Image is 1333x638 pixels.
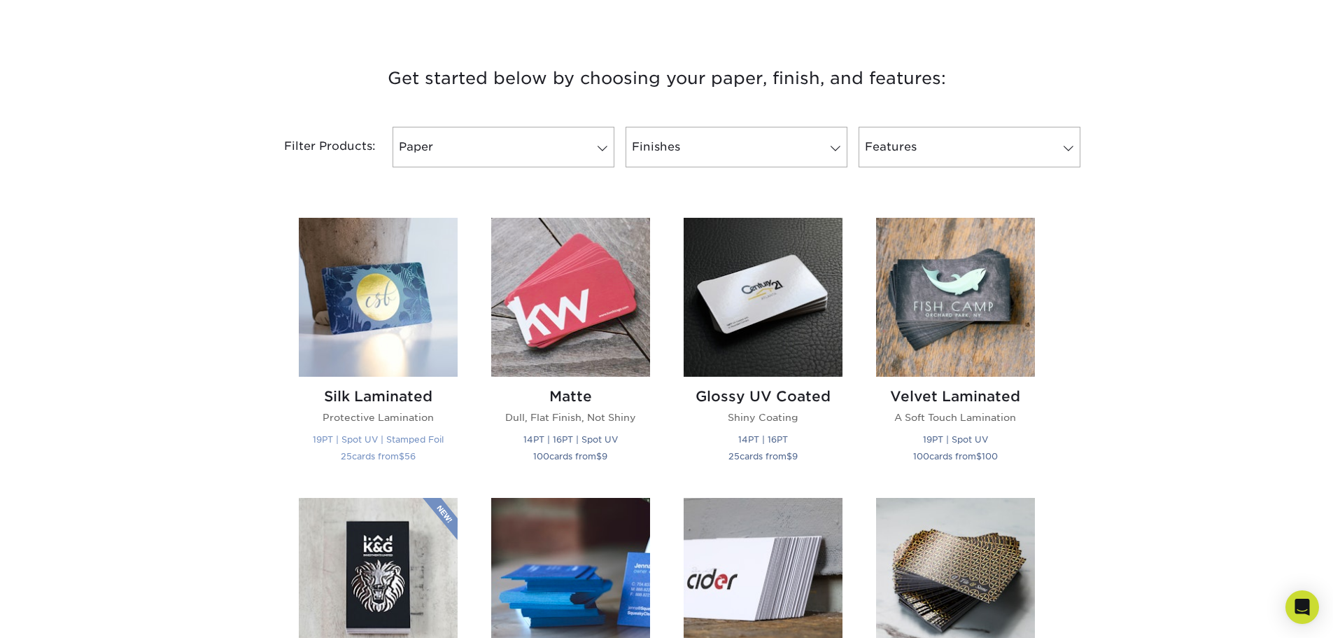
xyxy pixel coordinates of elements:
small: cards from [913,451,998,462]
span: $ [596,451,602,462]
h3: Get started below by choosing your paper, finish, and features: [258,47,1076,110]
a: Silk Laminated Business Cards Silk Laminated Protective Lamination 19PT | Spot UV | Stamped Foil ... [299,218,458,480]
a: Matte Business Cards Matte Dull, Flat Finish, Not Shiny 14PT | 16PT | Spot UV 100cards from$9 [491,218,650,480]
div: Filter Products: [247,127,387,167]
small: 19PT | Spot UV [923,434,988,445]
a: Finishes [626,127,847,167]
span: 100 [913,451,929,462]
span: $ [976,451,982,462]
h2: Velvet Laminated [876,388,1035,405]
small: 19PT | Spot UV | Stamped Foil [313,434,444,445]
img: Glossy UV Coated Business Cards [684,218,842,377]
img: Velvet Laminated Business Cards [876,218,1035,377]
span: 25 [341,451,352,462]
span: 56 [404,451,416,462]
small: cards from [341,451,416,462]
small: cards from [728,451,798,462]
a: Glossy UV Coated Business Cards Glossy UV Coated Shiny Coating 14PT | 16PT 25cards from$9 [684,218,842,480]
span: $ [787,451,792,462]
a: Features [859,127,1080,167]
span: 100 [533,451,549,462]
h2: Glossy UV Coated [684,388,842,405]
a: Paper [393,127,614,167]
img: Silk Laminated Business Cards [299,218,458,377]
span: 9 [792,451,798,462]
span: 100 [982,451,998,462]
h2: Silk Laminated [299,388,458,405]
small: 14PT | 16PT [738,434,788,445]
p: A Soft Touch Lamination [876,410,1035,424]
p: Protective Lamination [299,410,458,424]
div: Open Intercom Messenger [1285,590,1319,624]
small: cards from [533,451,607,462]
span: 25 [728,451,740,462]
img: New Product [423,498,458,540]
h2: Matte [491,388,650,405]
span: $ [399,451,404,462]
p: Dull, Flat Finish, Not Shiny [491,410,650,424]
a: Velvet Laminated Business Cards Velvet Laminated A Soft Touch Lamination 19PT | Spot UV 100cards ... [876,218,1035,480]
img: Matte Business Cards [491,218,650,377]
p: Shiny Coating [684,410,842,424]
small: 14PT | 16PT | Spot UV [523,434,618,445]
span: 9 [602,451,607,462]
